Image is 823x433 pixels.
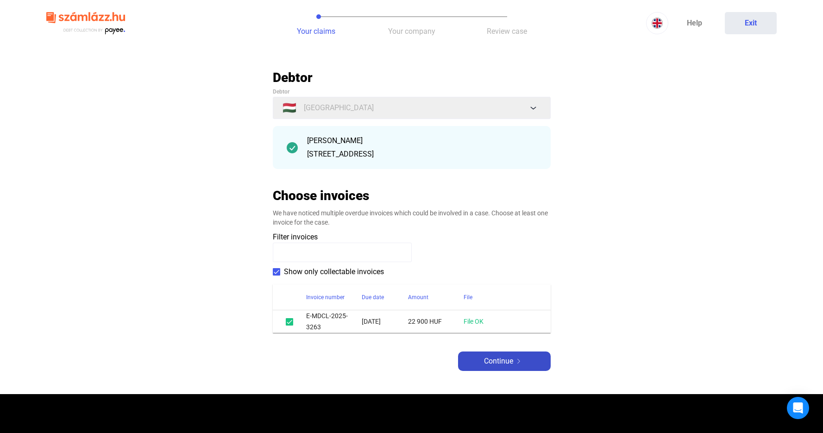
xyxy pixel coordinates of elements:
span: Continue [484,356,513,367]
span: 🇭🇺 [283,102,296,113]
button: Continuearrow-right-white [458,351,551,371]
a: File OK [464,318,484,325]
img: checkmark-darker-green-circle [287,142,298,153]
div: Invoice number [306,292,345,303]
h2: Choose invoices [273,188,369,204]
span: [GEOGRAPHIC_DATA] [304,102,374,113]
div: Amount [408,292,428,303]
img: EN [652,18,663,29]
span: Debtor [273,88,289,95]
div: Open Intercom Messenger [787,397,809,419]
h2: Debtor [273,69,551,86]
img: szamlazzhu-logo [46,8,125,38]
span: Your claims [297,27,335,36]
div: Amount [408,292,464,303]
span: Show only collectable invoices [284,266,384,277]
div: [STREET_ADDRESS] [307,149,537,160]
td: [DATE] [362,310,408,333]
div: File [464,292,472,303]
div: Due date [362,292,384,303]
div: File [464,292,540,303]
div: Invoice number [306,292,362,303]
span: Your company [388,27,435,36]
img: arrow-right-white [513,359,524,364]
span: Review case [487,27,527,36]
td: E-MDCL-2025-3263 [306,310,362,333]
span: Filter invoices [273,232,318,241]
div: We have noticed multiple overdue invoices which could be involved in a case. Choose at least one ... [273,208,551,227]
button: 🇭🇺[GEOGRAPHIC_DATA] [273,97,551,119]
td: 22 900 HUF [408,310,464,333]
div: [PERSON_NAME] [307,135,537,146]
button: Exit [725,12,777,34]
a: Help [668,12,720,34]
div: Due date [362,292,408,303]
button: EN [646,12,668,34]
